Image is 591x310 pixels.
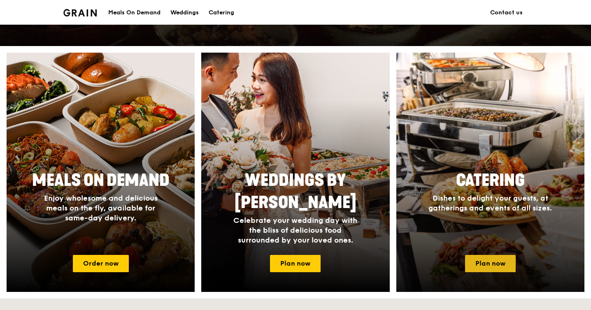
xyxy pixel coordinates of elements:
img: weddings-card.4f3003b8.jpg [201,53,389,292]
span: Meals On Demand [32,171,170,190]
a: Plan now [465,255,516,272]
div: Meals On Demand [108,0,161,25]
a: Order now [73,255,129,272]
span: Dishes to delight your guests, at gatherings and events of all sizes. [428,194,552,213]
img: meals-on-demand-card.d2b6f6db.png [7,53,195,292]
span: Enjoy wholesome and delicious meals on the fly, available for same-day delivery. [44,194,158,222]
span: Celebrate your wedding day with the bliss of delicious food surrounded by your loved ones. [233,216,357,245]
div: Weddings [170,0,199,25]
a: Weddings by [PERSON_NAME]Celebrate your wedding day with the bliss of delicious food surrounded b... [201,53,389,292]
a: Catering [204,0,239,25]
a: Plan now [270,255,321,272]
a: CateringDishes to delight your guests, at gatherings and events of all sizes.Plan now [396,53,584,292]
a: Weddings [165,0,204,25]
div: Catering [209,0,234,25]
a: Contact us [485,0,528,25]
img: Grain [63,9,97,16]
span: Weddings by [PERSON_NAME] [235,171,356,213]
a: Meals On DemandEnjoy wholesome and delicious meals on the fly, available for same-day delivery.Or... [7,53,195,292]
span: Catering [456,171,525,190]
